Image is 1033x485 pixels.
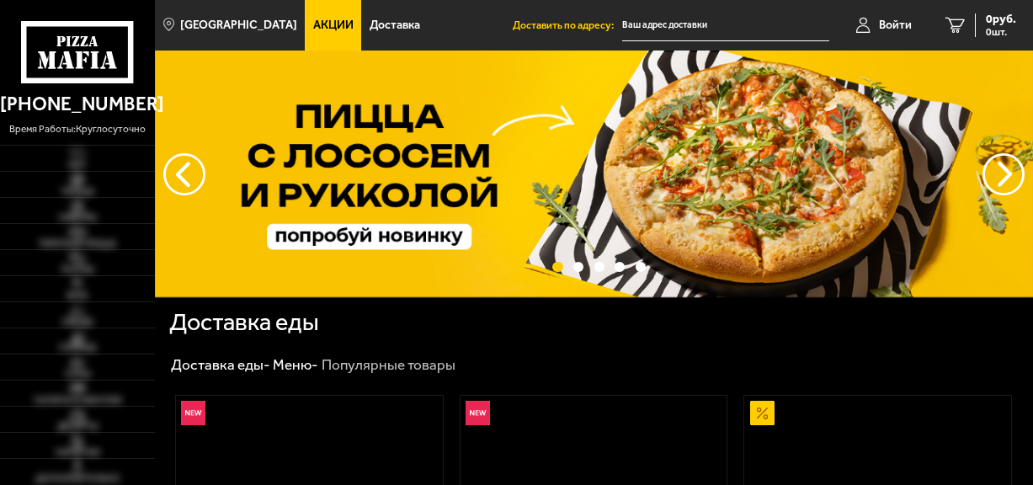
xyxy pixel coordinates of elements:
a: Доставка еды- [171,356,270,373]
div: Популярные товары [322,355,455,374]
button: точки переключения [573,262,583,272]
img: Акционный [750,401,775,425]
button: точки переключения [636,262,646,272]
span: 0 руб. [986,13,1016,25]
a: Меню- [273,356,318,373]
h1: Доставка еды [169,310,319,334]
button: точки переключения [552,262,562,272]
span: [GEOGRAPHIC_DATA] [180,19,297,31]
button: точки переключения [615,262,625,272]
span: 0 шт. [986,27,1016,37]
span: Доставить по адресу: [513,20,622,30]
img: Новинка [181,401,205,425]
button: предыдущий [982,153,1025,195]
button: точки переключения [594,262,604,272]
img: Новинка [466,401,490,425]
input: Ваш адрес доставки [622,10,828,41]
span: Доставка [370,19,420,31]
span: Акции [313,19,354,31]
button: следующий [163,153,205,195]
span: Войти [879,19,912,31]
